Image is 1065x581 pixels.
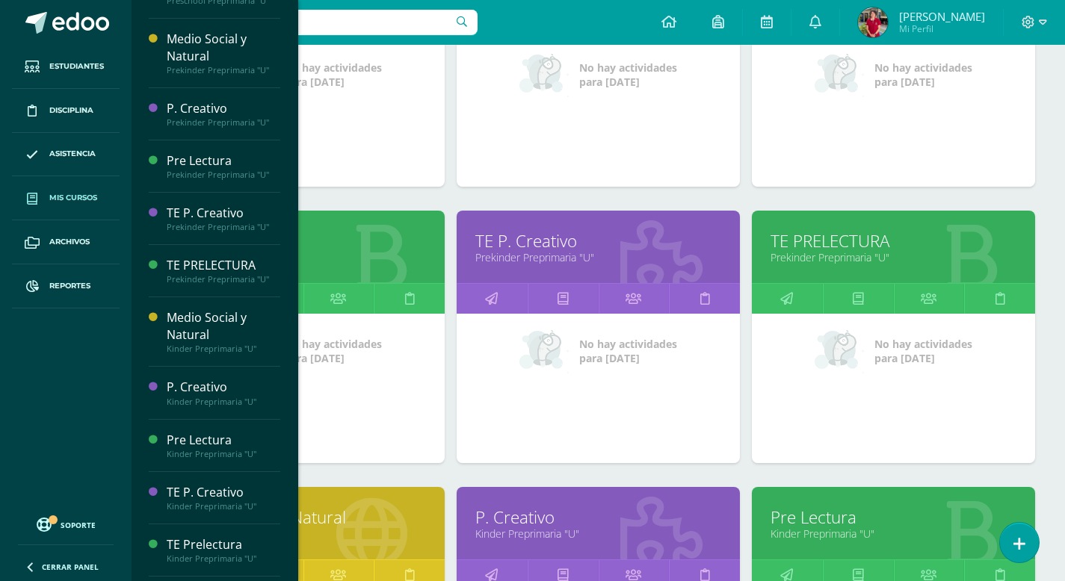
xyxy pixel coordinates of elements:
a: TE P. Creativo [475,229,721,252]
a: Reportes [12,264,120,308]
span: No hay actividades para [DATE] [579,60,677,89]
span: No hay actividades para [DATE] [579,337,677,365]
img: no_activities_small.png [815,329,864,373]
a: Prekinder Preprimaria "U" [180,250,426,264]
a: TE PRELECTURAPrekinder Preprimaria "U" [167,257,280,285]
div: Kinder Preprimaria "U" [167,397,280,407]
a: Kinder Preprimaria "U" [771,526,1016,541]
div: Prekinder Preprimaria "U" [167,222,280,232]
div: Medio Social y Natural [167,309,280,344]
div: Prekinder Preprimaria "U" [167,117,280,128]
a: Disciplina [12,89,120,133]
a: P. CreativoKinder Preprimaria "U" [167,379,280,406]
span: Disciplina [49,105,93,116]
span: No hay actividades para [DATE] [874,60,972,89]
div: TE Prelectura [167,536,280,553]
a: Soporte [18,514,114,534]
a: Pre Lectura [771,506,1016,529]
div: Kinder Preprimaria "U" [167,553,280,564]
a: Medio Social y Natural [180,506,426,529]
span: No hay actividades para [DATE] [874,337,972,365]
div: Prekinder Preprimaria "U" [167,65,280,75]
a: Asistencia [12,133,120,177]
div: Kinder Preprimaria "U" [167,449,280,459]
a: Kinder Preprimaria "U" [475,526,721,541]
a: Prekinder Preprimaria "U" [475,250,721,264]
img: ca5a5a9677dd446ab467438bb47c19de.png [858,7,888,37]
a: TE PRELECTURA [771,229,1016,252]
span: Archivos [49,236,90,248]
div: TE P. Creativo [167,484,280,501]
div: Prekinder Preprimaria "U" [167,170,280,180]
div: TE PRELECTURA [167,257,280,274]
div: P. Creativo [167,100,280,117]
a: Mis cursos [12,176,120,220]
div: Pre Lectura [167,152,280,170]
div: Medio Social y Natural [167,31,280,65]
img: no_activities_small.png [519,52,569,97]
img: no_activities_small.png [519,329,569,373]
div: P. Creativo [167,379,280,396]
a: Kinder Preprimaria "U" [180,526,426,541]
a: Pre Lectura [180,229,426,252]
span: Soporte [61,520,96,530]
span: Asistencia [49,148,96,160]
div: Kinder Preprimaria "U" [167,501,280,512]
div: TE P. Creativo [167,205,280,222]
a: P. CreativoPrekinder Preprimaria "U" [167,100,280,128]
a: Estudiantes [12,45,120,89]
span: [PERSON_NAME] [899,9,985,24]
a: Prekinder Preprimaria "U" [771,250,1016,264]
a: Medio Social y NaturalKinder Preprimaria "U" [167,309,280,354]
span: Cerrar panel [42,562,99,572]
span: Reportes [49,280,90,292]
div: Prekinder Preprimaria "U" [167,274,280,285]
span: No hay actividades para [DATE] [284,337,382,365]
a: Archivos [12,220,120,264]
a: TE P. CreativoPrekinder Preprimaria "U" [167,205,280,232]
a: TE PrelecturaKinder Preprimaria "U" [167,536,280,564]
div: Pre Lectura [167,432,280,449]
a: Medio Social y NaturalPrekinder Preprimaria "U" [167,31,280,75]
input: Busca un usuario... [141,10,478,35]
span: Estudiantes [49,60,104,72]
img: no_activities_small.png [815,52,864,97]
a: Pre LecturaPrekinder Preprimaria "U" [167,152,280,180]
span: Mi Perfil [899,22,985,35]
span: Mis cursos [49,192,97,204]
a: Pre LecturaKinder Preprimaria "U" [167,432,280,459]
span: No hay actividades para [DATE] [284,60,382,89]
div: Kinder Preprimaria "U" [167,344,280,354]
a: P. Creativo [475,506,721,529]
a: TE P. CreativoKinder Preprimaria "U" [167,484,280,512]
